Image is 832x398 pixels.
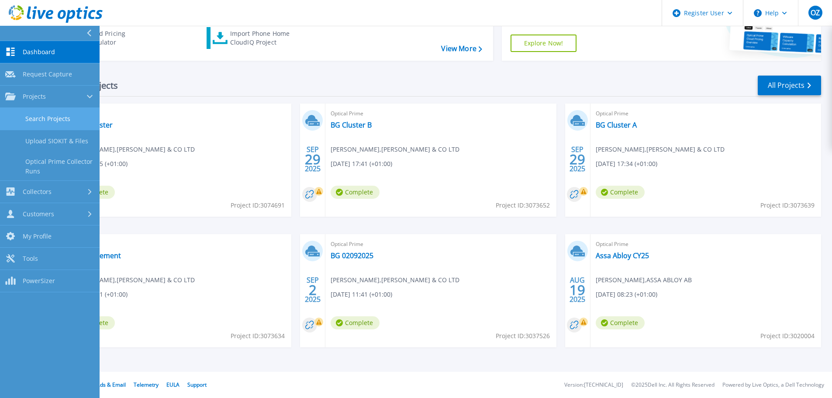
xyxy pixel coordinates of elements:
[23,70,72,78] span: Request Capture
[441,45,482,53] a: View More
[570,156,585,163] span: 29
[596,275,692,285] span: [PERSON_NAME] , ASSA ABLOY AB
[760,201,815,210] span: Project ID: 3073639
[331,251,373,260] a: BG 02092025
[596,159,657,169] span: [DATE] 17:34 (+01:00)
[331,316,380,329] span: Complete
[304,274,321,306] div: SEP 2025
[187,381,207,388] a: Support
[331,239,551,249] span: Optical Prime
[231,331,285,341] span: Project ID: 3073634
[231,201,285,210] span: Project ID: 3074691
[596,186,645,199] span: Complete
[97,381,126,388] a: Ads & Email
[331,290,392,299] span: [DATE] 11:41 (+01:00)
[304,143,321,175] div: SEP 2025
[496,331,550,341] span: Project ID: 3037526
[631,382,715,388] li: © 2025 Dell Inc. All Rights Reserved
[569,143,586,175] div: SEP 2025
[86,29,155,47] div: Cloud Pricing Calculator
[23,277,55,285] span: PowerSizer
[23,232,52,240] span: My Profile
[331,109,551,118] span: Optical Prime
[331,159,392,169] span: [DATE] 17:41 (+01:00)
[570,286,585,294] span: 19
[758,76,821,95] a: All Projects
[564,382,623,388] li: Version: [TECHNICAL_ID]
[511,35,577,52] a: Explore Now!
[811,9,820,16] span: OZ
[331,121,372,129] a: BG Cluster B
[230,29,298,47] div: Import Phone Home CloudIQ Project
[23,188,52,196] span: Collectors
[596,290,657,299] span: [DATE] 08:23 (+01:00)
[66,275,195,285] span: [PERSON_NAME] , [PERSON_NAME] & CO LTD
[596,121,637,129] a: BG Cluster A
[134,381,159,388] a: Telemetry
[23,210,54,218] span: Customers
[23,255,38,263] span: Tools
[23,93,46,100] span: Projects
[66,109,286,118] span: Optical Prime
[309,286,317,294] span: 2
[331,275,459,285] span: [PERSON_NAME] , [PERSON_NAME] & CO LTD
[596,251,649,260] a: Assa Abloy CY25
[596,316,645,329] span: Complete
[760,331,815,341] span: Project ID: 3020004
[23,48,55,56] span: Dashboard
[331,186,380,199] span: Complete
[66,145,195,154] span: [PERSON_NAME] , [PERSON_NAME] & CO LTD
[569,274,586,306] div: AUG 2025
[596,109,816,118] span: Optical Prime
[166,381,180,388] a: EULA
[596,145,725,154] span: [PERSON_NAME] , [PERSON_NAME] & CO LTD
[305,156,321,163] span: 29
[62,27,159,49] a: Cloud Pricing Calculator
[596,239,816,249] span: Optical Prime
[66,239,286,249] span: Optical Prime
[722,382,824,388] li: Powered by Live Optics, a Dell Technology
[331,145,459,154] span: [PERSON_NAME] , [PERSON_NAME] & CO LTD
[496,201,550,210] span: Project ID: 3073652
